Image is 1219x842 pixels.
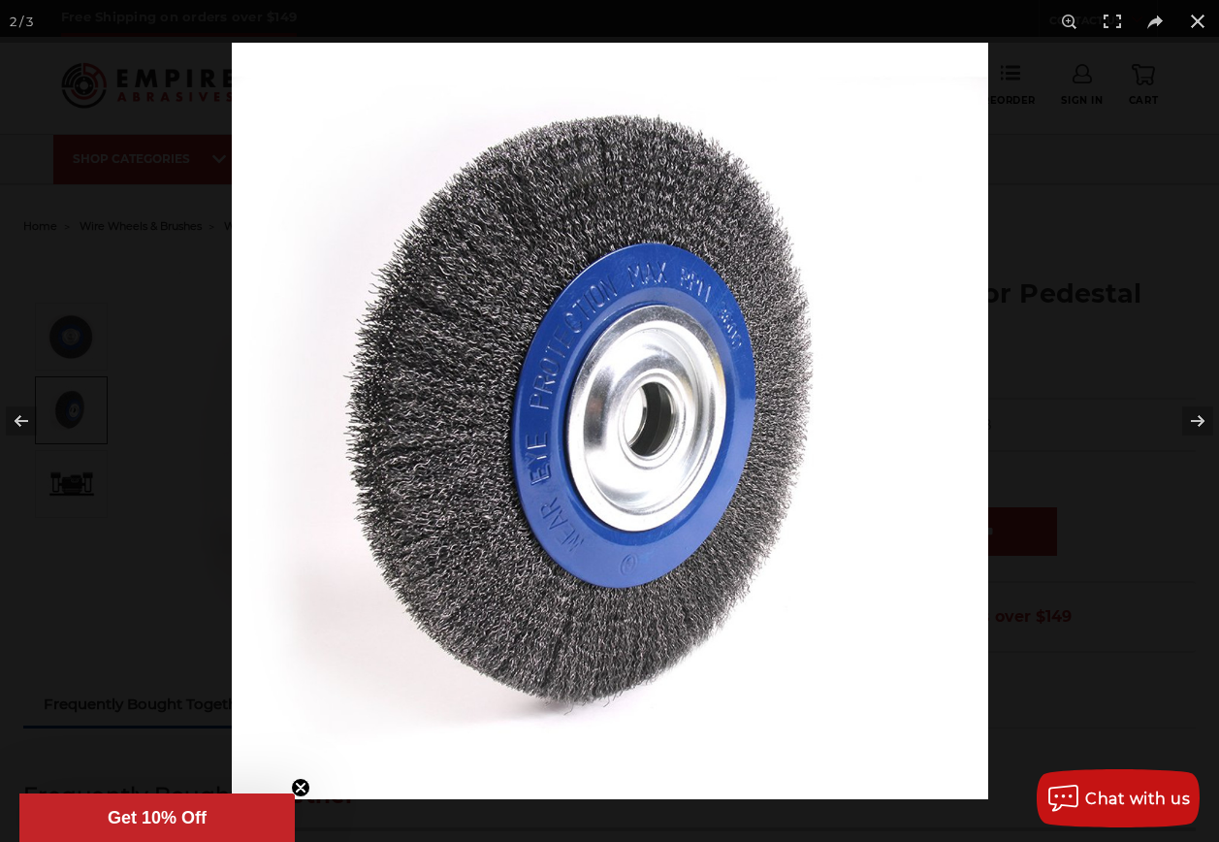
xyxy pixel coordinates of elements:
button: Close teaser [291,778,310,797]
span: Get 10% Off [108,808,207,827]
div: Get 10% OffClose teaser [19,793,295,842]
span: Chat with us [1085,790,1190,808]
img: Crimped_Wire_Wheel_183040B_2__46084.1567190872.jpg [232,43,988,799]
button: Next (arrow right) [1151,372,1219,470]
button: Chat with us [1037,769,1200,827]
